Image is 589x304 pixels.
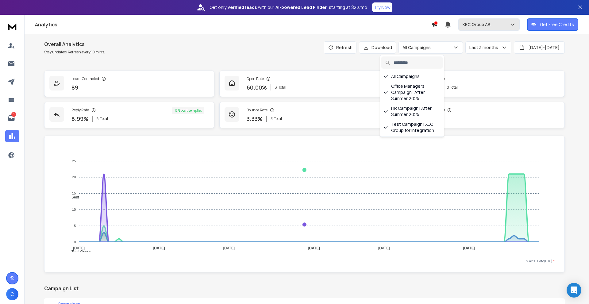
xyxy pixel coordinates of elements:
tspan: [DATE] [223,246,235,250]
span: C [6,288,18,300]
p: Get Free Credits [540,21,574,28]
tspan: 0 [74,240,76,244]
p: Get only with our starting at $22/mo [210,4,367,10]
tspan: [DATE] [378,246,390,250]
p: 8.99 % [71,114,88,123]
tspan: 15 [72,191,76,195]
img: logo [6,21,18,32]
span: Sent [67,195,79,199]
div: Office Managers Campaign | After Summer 2025 [381,81,443,103]
span: 3 [271,116,273,121]
tspan: 20 [72,175,76,179]
tspan: [DATE] [463,246,475,250]
div: Test Campaign | XEC Group for Integration [381,119,443,135]
span: Total Opens [67,250,91,254]
tspan: [DATE] [73,246,85,250]
span: 8 [96,116,99,121]
p: x-axis : Date(UTC) [54,259,555,264]
p: Open Rate [247,76,264,81]
tspan: 25 [72,159,76,163]
p: XEC Group AB [462,21,493,28]
h1: Analytics [35,21,431,28]
p: 60.00 % [247,83,267,92]
h1: Overall Analytics [44,40,105,48]
strong: AI-powered Lead Finder, [275,4,328,10]
span: Total [100,116,108,121]
p: 0 Total [447,85,458,90]
div: 13 % positive replies [172,107,204,114]
span: Total [274,116,282,121]
div: Open Intercom Messenger [567,283,581,298]
p: Last 3 months [469,44,501,51]
p: 89 [71,83,78,92]
tspan: 5 [74,224,76,228]
p: Bounce Rate [247,108,268,113]
p: Refresh [336,44,352,51]
p: Try Now [374,4,391,10]
p: Reply Rate [71,108,89,113]
div: All Campaigns [381,71,443,81]
tspan: [DATE] [153,246,165,250]
span: Total [278,85,286,90]
p: Stay updated! Refresh every 10 mins. [44,50,105,55]
p: 3.33 % [247,114,263,123]
tspan: 10 [72,208,76,211]
strong: verified leads [228,4,257,10]
button: [DATE]-[DATE] [514,41,565,54]
span: 3 [275,85,277,90]
p: 2 [11,112,16,117]
p: All Campaigns [402,44,433,51]
p: Download [371,44,392,51]
tspan: [DATE] [308,246,320,250]
h2: Campaign List [44,285,565,292]
div: HR Campaign | After Summer 2025 [381,103,443,119]
p: Leads Contacted [71,76,99,81]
